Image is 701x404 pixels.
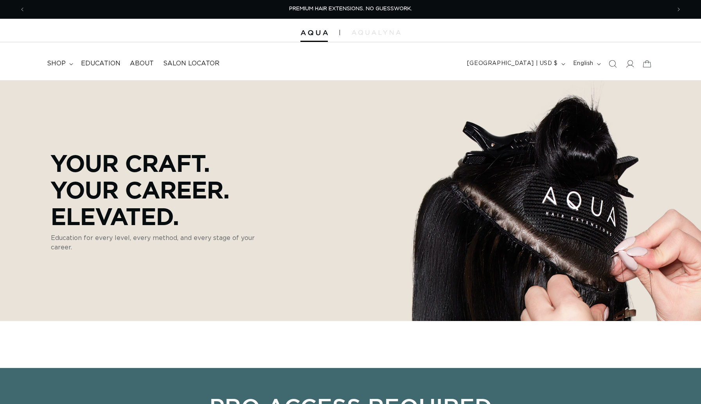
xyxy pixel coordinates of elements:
span: English [573,60,593,68]
span: shop [47,60,66,68]
p: Education for every level, every method, and every stage of your career. [51,233,274,252]
p: Your Craft. Your Career. Elevated. [51,150,274,229]
button: English [568,56,604,71]
button: Next announcement [670,2,687,17]
span: Salon Locator [163,60,219,68]
span: About [130,60,154,68]
button: Previous announcement [14,2,31,17]
a: Salon Locator [158,55,224,72]
span: PREMIUM HAIR EXTENSIONS. NO GUESSWORK. [289,6,412,11]
span: [GEOGRAPHIC_DATA] | USD $ [467,60,558,68]
a: Education [76,55,125,72]
button: [GEOGRAPHIC_DATA] | USD $ [462,56,568,71]
summary: Search [604,55,621,72]
img: aqualyna.com [352,30,401,35]
span: Education [81,60,120,68]
a: About [125,55,158,72]
summary: shop [42,55,76,72]
img: Aqua Hair Extensions [300,30,328,36]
